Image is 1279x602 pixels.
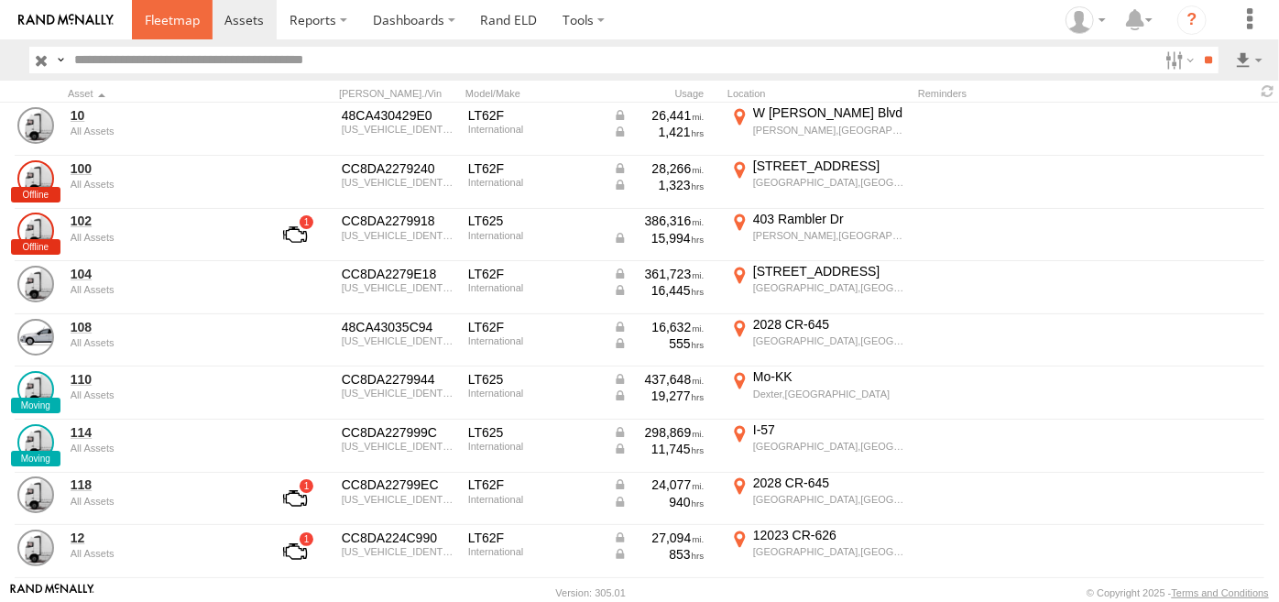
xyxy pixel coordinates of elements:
div: 3HSDZTZR8PN625281 [342,282,455,293]
div: [GEOGRAPHIC_DATA],[GEOGRAPHIC_DATA] [753,440,908,453]
a: 110 [71,371,248,388]
div: Data from Vehicle CANbus [613,476,705,493]
a: 102 [71,213,248,229]
div: Butch Tucker [1059,6,1112,34]
label: Search Query [53,47,68,73]
div: Location [727,87,911,100]
div: [GEOGRAPHIC_DATA],[GEOGRAPHIC_DATA] [753,493,908,506]
span: Refresh [1257,82,1279,100]
label: Click to View Current Location [727,475,911,524]
div: 48CA43035C94 [342,319,455,335]
div: 3HSDZTZR8NN877853 [342,388,455,399]
div: undefined [71,443,248,454]
div: CC8DA22799EC [342,476,455,493]
div: Data from Vehicle CANbus [613,494,705,510]
div: undefined [71,179,248,190]
div: LT62F [468,476,600,493]
label: Click to View Current Location [727,368,911,418]
label: Click to View Current Location [727,263,911,312]
a: Terms and Conditions [1172,587,1269,598]
div: 3HSDZAPR4TN653791 [342,177,455,188]
a: 118 [71,476,248,493]
div: CC8DA2279944 [342,371,455,388]
div: 3HSDZAPR1TN652677 [342,335,455,346]
div: 3HSDZAPR1TN653165 [342,124,455,135]
div: Data from Vehicle CANbus [613,124,705,140]
div: [GEOGRAPHIC_DATA],[GEOGRAPHIC_DATA] [753,281,908,294]
a: View Asset Details [17,530,54,566]
div: Data from Vehicle CANbus [613,230,705,246]
div: © Copyright 2025 - [1087,587,1269,598]
div: International [468,388,600,399]
a: View Asset Details [17,424,54,461]
div: 403 Rambler Dr [753,211,908,227]
div: International [468,546,600,557]
div: LT62F [468,107,600,124]
div: 2028 CR-645 [753,475,908,491]
div: W [PERSON_NAME] Blvd [753,104,908,121]
div: LT625 [468,424,600,441]
div: CO [753,582,908,595]
div: International [468,177,600,188]
div: International [468,230,600,241]
a: 10 [71,107,248,124]
div: LT625 [468,371,600,388]
i: ? [1177,5,1207,35]
div: 3HSDZTZRXNN624629 [342,230,455,241]
a: View Asset with Fault/s [261,530,329,574]
div: Data from Vehicle CANbus [613,319,705,335]
div: CC8DA2279240 [342,160,455,177]
div: CC8DA227999C [342,424,455,441]
div: International [468,335,600,346]
div: Data from Vehicle CANbus [613,441,705,457]
label: Export results as... [1233,47,1264,73]
div: Data from Vehicle CANbus [613,530,705,546]
div: Data from Vehicle CANbus [613,177,705,193]
div: [GEOGRAPHIC_DATA],[GEOGRAPHIC_DATA] [753,545,908,558]
label: Search Filter Options [1158,47,1197,73]
div: Dexter,[GEOGRAPHIC_DATA] [753,388,908,400]
a: 100 [71,160,248,177]
div: Data from Vehicle CANbus [613,335,705,352]
label: Click to View Current Location [727,421,911,471]
div: undefined [71,284,248,295]
div: undefined [71,337,248,348]
a: 114 [71,424,248,441]
div: CC8DA224C990 [342,530,455,546]
div: International [468,494,600,505]
div: Data from Vehicle CANbus [613,424,705,441]
div: 48CA430429E0 [342,107,455,124]
a: View Asset Details [17,476,54,513]
div: Reminders [918,87,1095,100]
a: View Asset Details [17,213,54,249]
div: 3HSDZTZR5NN624635 [342,441,455,452]
div: Mo-KK [753,368,908,385]
div: Click to Sort [68,87,251,100]
div: International [468,282,600,293]
a: Visit our Website [10,584,94,602]
div: [PERSON_NAME],[GEOGRAPHIC_DATA] [753,124,908,137]
div: Data from Vehicle CANbus [613,371,705,388]
div: 3HSDZAPRXTN652547 [342,546,455,557]
a: View Asset with Fault/s [261,476,329,520]
div: 12023 CR-626 [753,527,908,543]
label: Click to View Current Location [727,527,911,576]
div: [PERSON_NAME]./Vin [339,87,458,100]
div: Data from Vehicle CANbus [613,107,705,124]
div: undefined [71,126,248,137]
div: CC8DA2279918 [342,213,455,229]
div: International [468,124,600,135]
div: Model/Make [465,87,603,100]
a: View Asset Details [17,160,54,197]
div: undefined [71,496,248,507]
label: Click to View Current Location [727,316,911,366]
div: Data from Vehicle CANbus [613,266,705,282]
a: View Asset with Fault/s [261,213,329,257]
div: LT625 [468,213,600,229]
img: rand-logo.svg [18,14,114,27]
div: undefined [71,548,248,559]
div: CC8DA2279E18 [342,266,455,282]
div: Data from Vehicle CANbus [613,160,705,177]
div: LT62F [468,319,600,335]
a: View Asset Details [17,319,54,356]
